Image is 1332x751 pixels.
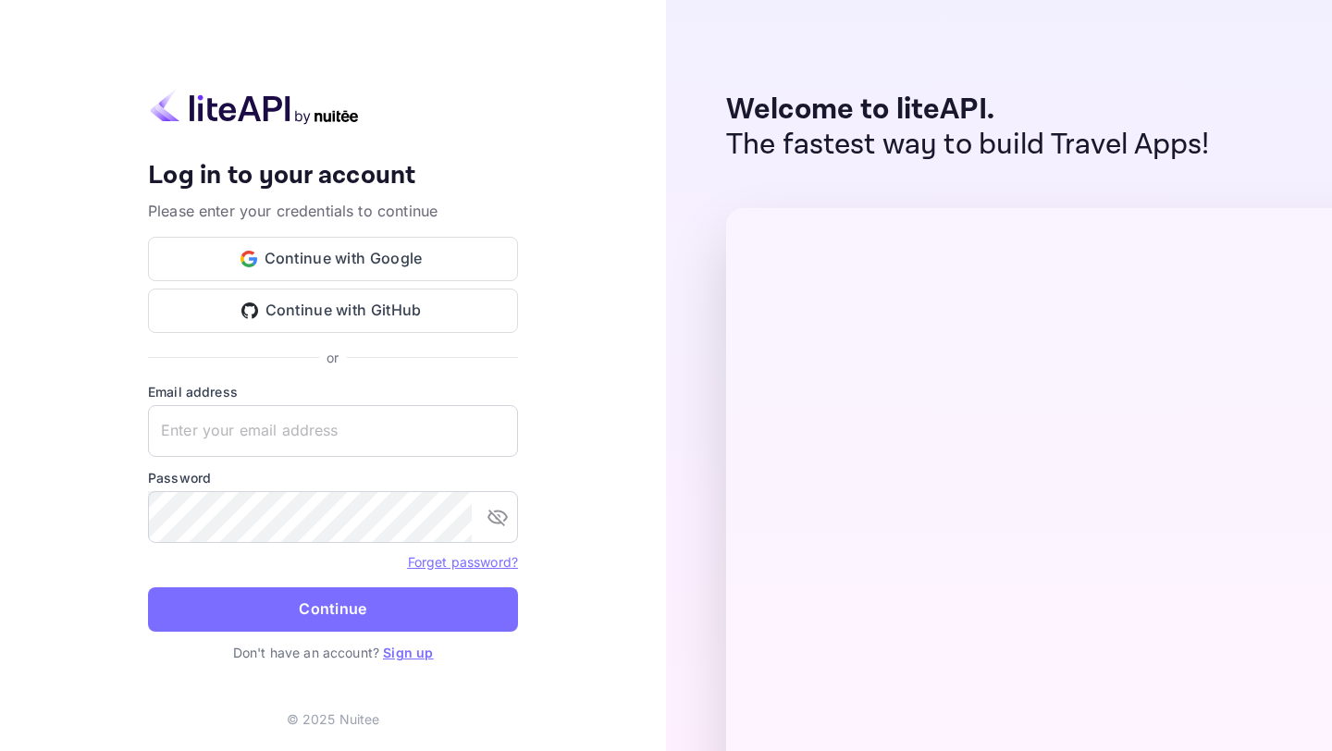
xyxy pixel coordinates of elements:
[327,348,339,367] p: or
[383,645,433,660] a: Sign up
[148,289,518,333] button: Continue with GitHub
[148,160,518,192] h4: Log in to your account
[408,552,518,571] a: Forget password?
[148,587,518,632] button: Continue
[479,499,516,536] button: toggle password visibility
[148,237,518,281] button: Continue with Google
[726,92,1210,128] p: Welcome to liteAPI.
[287,709,380,729] p: © 2025 Nuitee
[148,382,518,401] label: Email address
[148,200,518,222] p: Please enter your credentials to continue
[148,643,518,662] p: Don't have an account?
[408,554,518,570] a: Forget password?
[148,89,361,125] img: liteapi
[148,468,518,487] label: Password
[148,405,518,457] input: Enter your email address
[726,128,1210,163] p: The fastest way to build Travel Apps!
